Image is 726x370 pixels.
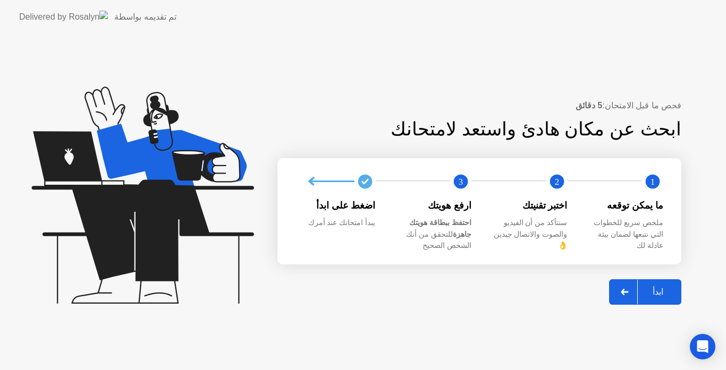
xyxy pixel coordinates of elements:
[459,176,463,186] text: 3
[690,334,715,359] div: Open Intercom Messenger
[576,101,602,110] b: 5 دقائق
[638,287,678,297] div: ابدأ
[585,199,664,212] div: ما يمكن توقعه
[393,217,472,252] div: للتحقق من أنك الشخص الصحيح
[488,217,568,252] div: سنتأكد من أن الفيديو والصوت والاتصال جيدين 👌
[651,176,655,186] text: 1
[609,279,681,305] button: ابدأ
[307,115,682,143] div: ابحث عن مكان هادئ واستعد لامتحانك
[297,199,376,212] div: اضغط على ابدأ
[393,199,472,212] div: ارفع هويتك
[297,217,376,229] div: يبدأ امتحانك عند أمرك
[585,217,664,252] div: ملخص سريع للخطوات التي نتبعها لضمان بيئة عادلة لك
[114,11,176,23] div: تم تقديمه بواسطة
[554,176,559,186] text: 2
[277,99,681,112] div: فحص ما قبل الامتحان:
[488,199,568,212] div: اختبر تقنيتك
[19,11,108,23] img: Delivered by Rosalyn
[409,218,471,238] b: احتفظ ببطاقة هويتك جاهزة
